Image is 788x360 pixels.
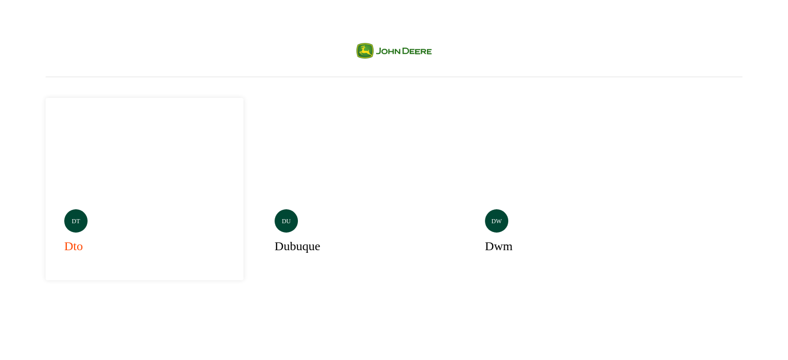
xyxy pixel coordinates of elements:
p: du [282,217,291,226]
a: dtdto [46,98,243,280]
p: Selected [613,308,636,318]
p: dt [72,217,80,226]
h3: dubuque [275,237,320,255]
h3: dto [64,237,83,255]
h3: dwm [485,237,512,255]
a: dwdwm [466,98,664,280]
a: dudubuque [256,98,454,280]
p: dw [492,217,502,226]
